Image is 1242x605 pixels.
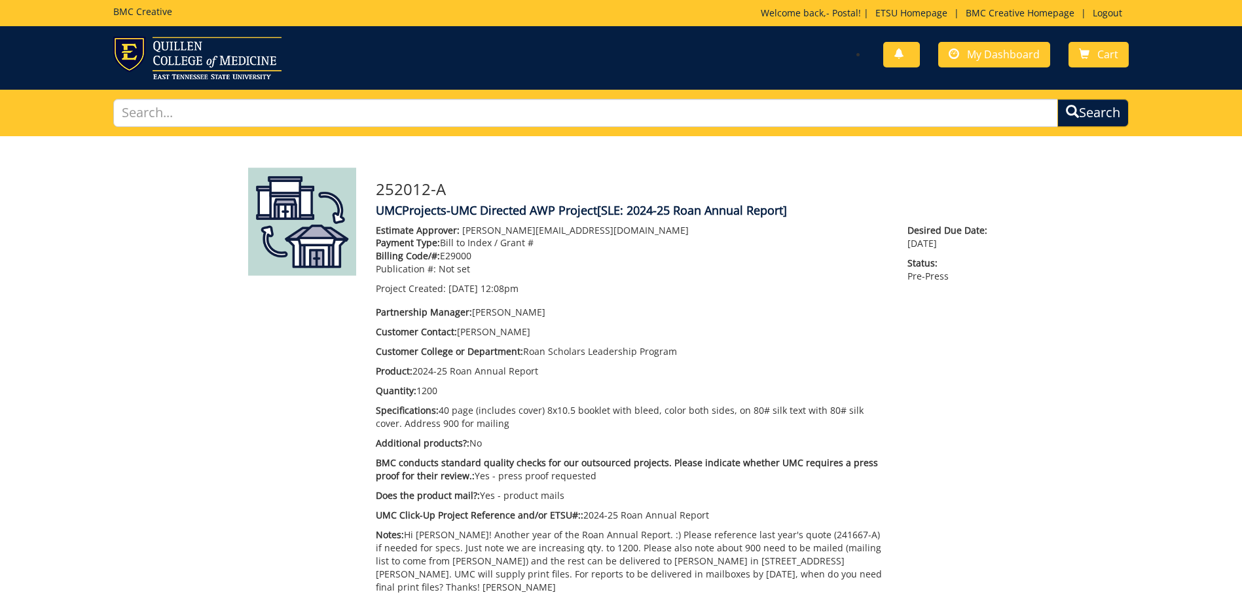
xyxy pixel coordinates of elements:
span: UMC Click-Up Project Reference and/or ETSU#:: [376,509,583,521]
p: E29000 [376,249,888,263]
p: No [376,437,888,450]
p: Roan Scholars Leadership Program [376,345,888,358]
h4: UMCProjects-UMC Directed AWP Project [376,204,995,217]
p: Yes - press proof requested [376,456,888,483]
span: Does the product mail?: [376,489,480,502]
span: Additional products?: [376,437,469,449]
span: Project Created: [376,282,446,295]
img: ETSU logo [113,37,282,79]
p: 40 page (includes cover) 8x10.5 booklet with bleed, color both sides, on 80# silk text with 80# s... [376,404,888,430]
span: Not set [439,263,470,275]
span: Payment Type: [376,236,440,249]
span: Customer Contact: [376,325,457,338]
a: Logout [1086,7,1129,19]
span: Product: [376,365,412,377]
span: Status: [907,257,994,270]
img: Product featured image [248,168,356,276]
h5: BMC Creative [113,7,172,16]
p: 2024-25 Roan Annual Report [376,509,888,522]
span: BMC conducts standard quality checks for our outsourced projects. Please indicate whether UMC req... [376,456,878,482]
span: [SLE: 2024-25 Roan Annual Report] [597,202,787,218]
span: Partnership Manager: [376,306,472,318]
a: BMC Creative Homepage [959,7,1081,19]
p: [PERSON_NAME][EMAIL_ADDRESS][DOMAIN_NAME] [376,224,888,237]
p: [DATE] [907,224,994,250]
span: Cart [1097,47,1118,62]
p: 1200 [376,384,888,397]
span: Publication #: [376,263,436,275]
span: Desired Due Date: [907,224,994,237]
p: [PERSON_NAME] [376,325,888,339]
span: My Dashboard [967,47,1040,62]
span: Customer College or Department: [376,345,523,357]
p: Bill to Index / Grant # [376,236,888,249]
span: Estimate Approver: [376,224,460,236]
input: Search... [113,99,1058,127]
a: ETSU Homepage [869,7,954,19]
span: Specifications: [376,404,439,416]
button: Search [1057,99,1129,127]
a: Cart [1068,42,1129,67]
a: - Postal [826,7,858,19]
span: Notes: [376,528,404,541]
p: 2024-25 Roan Annual Report [376,365,888,378]
h3: 252012-A [376,181,995,198]
a: My Dashboard [938,42,1050,67]
p: Yes - product mails [376,489,888,502]
p: Pre-Press [907,257,994,283]
p: Welcome back, ! | | | [761,7,1129,20]
span: Quantity: [376,384,416,397]
p: [PERSON_NAME] [376,306,888,319]
p: Hi [PERSON_NAME]! Another year of the Roan Annual Report. :) Please reference last year's quote (... [376,528,888,594]
span: Billing Code/#: [376,249,440,262]
span: [DATE] 12:08pm [448,282,519,295]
